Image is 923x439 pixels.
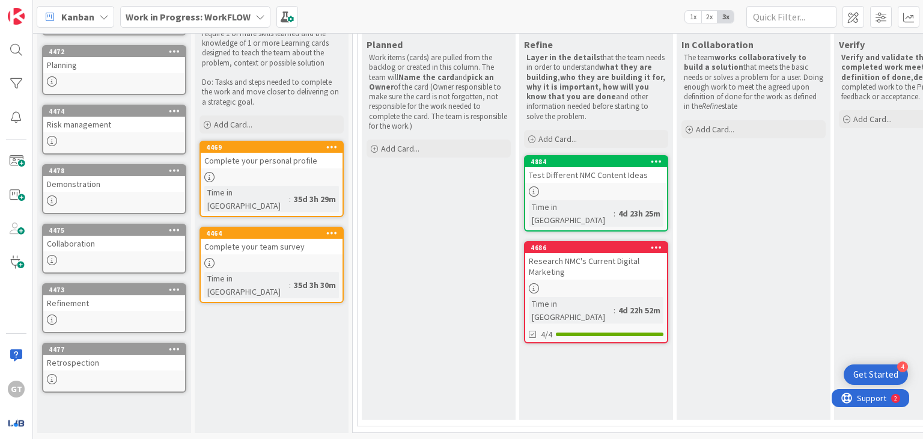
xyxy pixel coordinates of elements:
div: 35d 3h 29m [291,192,339,206]
div: 4d 22h 52m [615,304,663,317]
div: 4464 [206,229,343,238]
div: Complete your team survey [201,239,343,254]
div: 4464Complete your team survey [201,228,343,254]
div: Planning [43,57,185,73]
div: 4478 [43,165,185,176]
span: 4/4 [541,328,552,341]
div: 4475Collaboration [43,225,185,251]
div: 4477Retrospection [43,344,185,370]
strong: who they are building it for, why it is important, how will you know that you are done [526,72,667,102]
input: Quick Filter... [746,6,836,28]
span: Add Card... [381,143,419,154]
span: Support [25,2,55,16]
div: Time in [GEOGRAPHIC_DATA] [529,200,614,227]
strong: pick an Owner [369,72,496,92]
span: Refine [524,38,553,51]
em: Refine [702,101,722,111]
div: 4686 [525,242,667,253]
div: 4686 [531,244,667,252]
div: 4 [897,361,908,372]
div: Retrospection [43,355,185,370]
p: Experiment: A constrained activity that will require 1 of mare skills learned and the knowledge o... [202,19,341,68]
div: 4469Complete your personal profile [201,142,343,168]
div: 2 [62,5,65,14]
div: Complete your personal profile [201,153,343,168]
div: 4473Refinement [43,284,185,311]
div: Time in [GEOGRAPHIC_DATA] [204,186,289,212]
div: 4475 [49,226,185,235]
div: 4d 23h 25m [615,207,663,220]
div: Test Different NMC Content Ideas [525,167,667,183]
div: 4464 [201,228,343,239]
div: Refinement [43,295,185,311]
span: : [614,304,615,317]
span: Verify [839,38,865,51]
div: 4478 [49,167,185,175]
div: Risk management [43,117,185,132]
div: Collaboration [43,236,185,251]
div: Time in [GEOGRAPHIC_DATA] [204,272,289,298]
span: 1x [685,11,701,23]
div: 4475 [43,225,185,236]
img: avatar [8,414,25,431]
div: 4884 [525,156,667,167]
span: : [614,207,615,220]
span: Planned [367,38,403,51]
div: 4474 [43,106,185,117]
div: 4477 [43,344,185,355]
span: Kanban [61,10,94,24]
div: Open Get Started checklist, remaining modules: 4 [844,364,908,385]
div: 4474 [49,107,185,115]
p: The team that meets the basic needs or solves a problem for a user. Doing enough work to meet the... [684,53,823,112]
b: Work in Progress: WorkFLOW [126,11,251,23]
p: that the team needs in order to understand , and other information needed before starting to solv... [526,53,666,121]
span: Add Card... [696,124,734,135]
span: : [289,278,291,292]
p: Work items (cards) are pulled from the backlog or created in this column. The team will and of th... [369,53,508,131]
div: Get Started [853,369,898,381]
strong: works collaboratively to build a solution [684,52,808,72]
div: GT [8,381,25,398]
div: 4473 [43,284,185,295]
div: 4472Planning [43,46,185,73]
span: 2x [701,11,717,23]
strong: what they are building [526,62,654,82]
div: 35d 3h 30m [291,278,339,292]
div: 4477 [49,345,185,354]
div: 4884 [531,158,667,166]
span: Add Card... [538,134,577,144]
strong: Layer in the details [526,52,600,63]
div: 4472 [43,46,185,57]
div: Demonstration [43,176,185,192]
div: Research NMC's Current Digital Marketing [525,253,667,280]
div: Time in [GEOGRAPHIC_DATA] [529,297,614,324]
div: 4472 [49,48,185,56]
div: 4686Research NMC's Current Digital Marketing [525,242,667,280]
strong: Name the card [398,72,454,82]
span: 3x [717,11,734,23]
div: 4473 [49,286,185,294]
span: In Collaboration [681,38,754,51]
div: 4884Test Different NMC Content Ideas [525,156,667,183]
img: Visit kanbanzone.com [8,8,25,25]
p: Do: Tasks and steps needed to complete the work and move closer to delivering on a strategic goal. [202,78,341,107]
div: 4474Risk management [43,106,185,132]
span: : [289,192,291,206]
div: 4469 [206,143,343,152]
div: 4469 [201,142,343,153]
span: Add Card... [853,114,892,124]
div: 4478Demonstration [43,165,185,192]
span: Add Card... [214,119,252,130]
